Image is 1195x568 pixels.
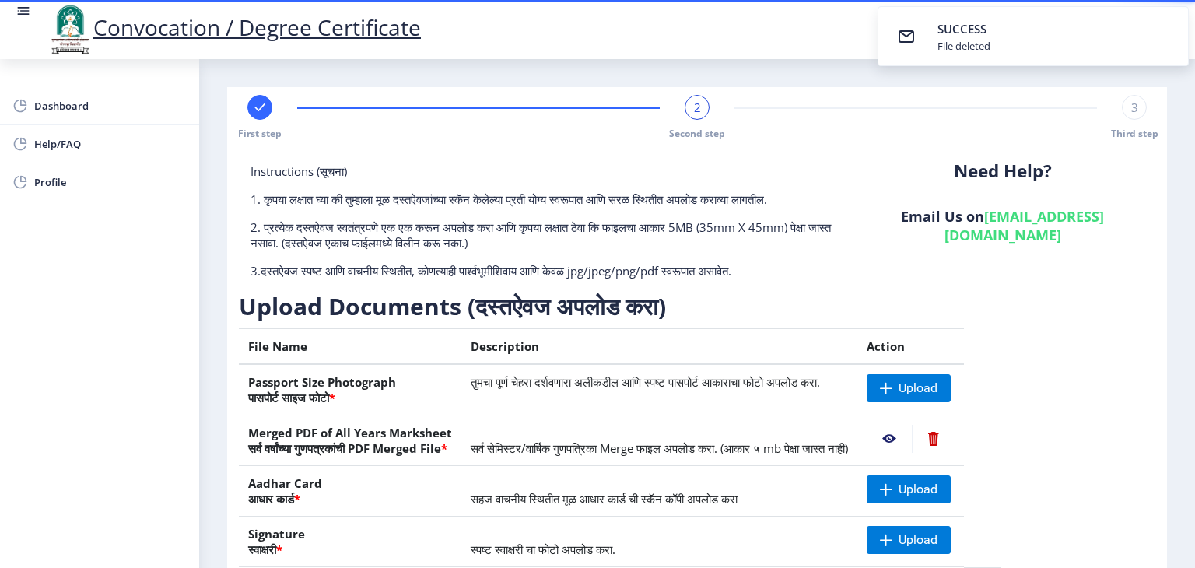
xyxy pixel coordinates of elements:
b: Need Help? [954,159,1052,183]
h6: Email Us on [861,207,1144,244]
span: Dashboard [34,96,187,115]
span: Help/FAQ [34,135,187,153]
div: File deleted [937,39,990,53]
p: 1. कृपया लक्षात घ्या की तुम्हाला मूळ दस्तऐवजांच्या स्कॅन केलेल्या प्रती योग्य स्वरूपात आणि सरळ स्... [251,191,838,207]
a: Convocation / Degree Certificate [47,12,421,42]
th: Merged PDF of All Years Marksheet सर्व वर्षांच्या गुणपत्रकांची PDF Merged File [239,415,461,466]
span: First step [238,127,282,140]
span: Upload [899,532,937,548]
span: सर्व सेमिस्टर/वार्षिक गुणपत्रिका Merge फाइल अपलोड करा. (आकार ५ mb पेक्षा जास्त नाही) [471,440,848,456]
span: Profile [34,173,187,191]
th: Action [857,329,964,365]
th: Signature स्वाक्षरी [239,517,461,567]
img: logo [47,3,93,56]
span: Upload [899,482,937,497]
span: Third step [1111,127,1158,140]
span: Instructions (सूचना) [251,163,347,179]
h3: Upload Documents (दस्तऐवज अपलोड करा) [239,291,1001,322]
p: 3.दस्तऐवज स्पष्ट आणि वाचनीय स्थितीत, कोणत्याही पार्श्वभूमीशिवाय आणि केवळ jpg/jpeg/png/pdf स्वरूपा... [251,263,838,279]
a: [EMAIL_ADDRESS][DOMAIN_NAME] [944,207,1105,244]
span: सहज वाचनीय स्थितीत मूळ आधार कार्ड ची स्कॅन कॉपी अपलोड करा [471,491,738,507]
th: Aadhar Card आधार कार्ड [239,466,461,517]
span: 2 [694,100,701,115]
nb-action: View File [867,425,912,453]
nb-action: Delete File [912,425,955,453]
p: 2. प्रत्येक दस्तऐवज स्वतंत्रपणे एक एक करून अपलोड करा आणि कृपया लक्षात ठेवा कि फाइलचा आकार 5MB (35... [251,219,838,251]
th: Description [461,329,857,365]
span: Upload [899,380,937,396]
th: File Name [239,329,461,365]
span: 3 [1131,100,1138,115]
span: Second step [669,127,725,140]
span: SUCCESS [937,21,986,37]
td: तुमचा पूर्ण चेहरा दर्शवणारा अलीकडील आणि स्पष्ट पासपोर्ट आकाराचा फोटो अपलोड करा. [461,364,857,415]
th: Passport Size Photograph पासपोर्ट साइज फोटो [239,364,461,415]
span: स्पष्ट स्वाक्षरी चा फोटो अपलोड करा. [471,542,615,557]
